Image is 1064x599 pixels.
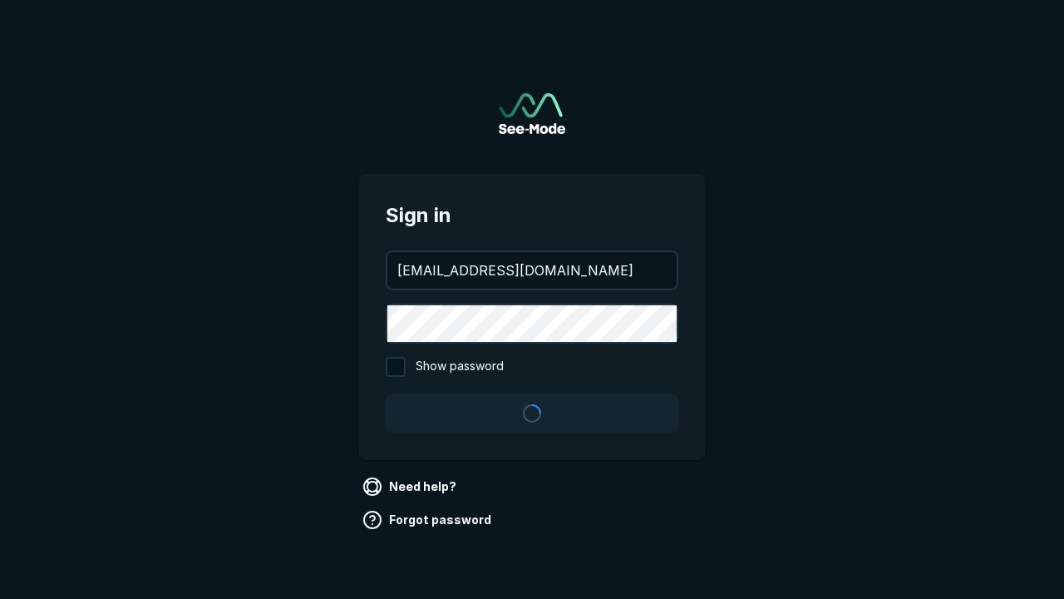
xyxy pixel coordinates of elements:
a: Go to sign in [499,93,565,134]
input: your@email.com [387,252,677,289]
span: Sign in [386,200,678,230]
a: Need help? [359,473,463,500]
span: Show password [416,357,504,377]
a: Forgot password [359,507,498,533]
img: See-Mode Logo [499,93,565,134]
